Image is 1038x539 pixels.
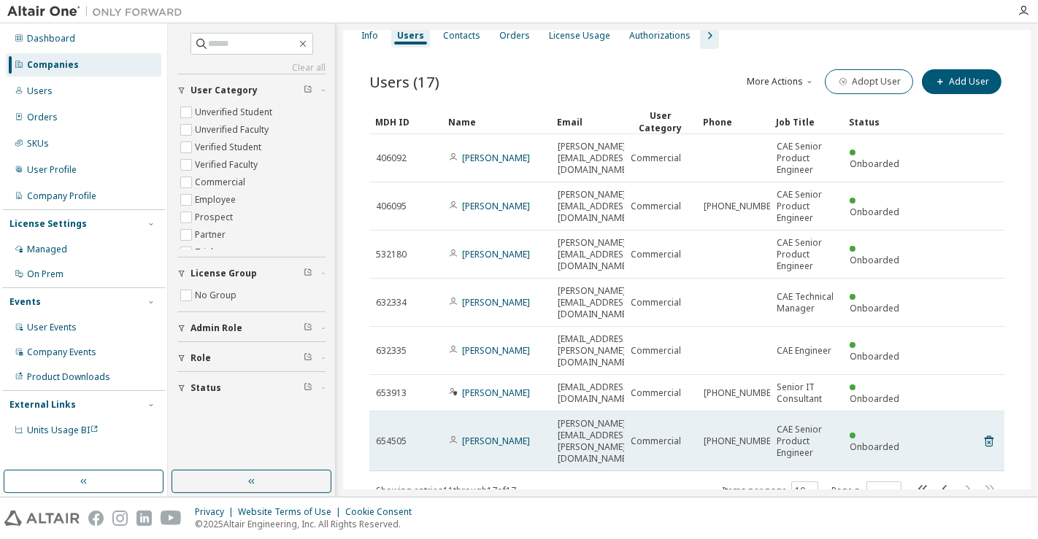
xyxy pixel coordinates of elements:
[850,350,899,362] span: Onboarded
[922,69,1002,94] button: Add User
[631,345,681,357] span: Commercial
[631,201,681,212] span: Commercial
[777,141,837,176] span: CAE Senior Product Engineer
[376,345,407,357] span: 632335
[397,30,424,42] div: Users
[631,387,681,399] span: Commercial
[304,322,312,334] span: Clear filter
[27,190,96,202] div: Company Profile
[448,110,545,133] div: Name
[558,418,631,465] span: [PERSON_NAME][EMAIL_ADDRESS][PERSON_NAME][DOMAIN_NAME]
[376,435,407,447] span: 654505
[4,511,80,526] img: altair_logo.svg
[195,244,216,261] label: Trial
[462,248,530,260] a: [PERSON_NAME]
[27,346,96,358] div: Company Events
[195,156,261,174] label: Verified Faculty
[777,291,837,314] span: CAE Technical Manager
[304,85,312,96] span: Clear filter
[558,237,631,272] span: [PERSON_NAME][EMAIL_ADDRESS][DOMAIN_NAME]
[376,387,407,399] span: 653913
[558,141,631,176] span: [PERSON_NAME][EMAIL_ADDRESS][DOMAIN_NAME]
[703,110,764,133] div: Phone
[9,296,41,308] div: Events
[549,30,610,42] div: License Usage
[27,164,77,176] div: User Profile
[195,226,228,244] label: Partner
[9,399,76,411] div: External Links
[177,74,326,106] button: User Category
[777,237,837,272] span: CAE Senior Product Engineer
[177,342,326,374] button: Role
[376,484,516,497] span: Showing entries 11 through 17 of 17
[161,511,182,526] img: youtube.svg
[369,71,439,92] span: Users (17)
[462,200,530,212] a: [PERSON_NAME]
[777,345,831,357] span: CAE Engineer
[195,506,238,518] div: Privacy
[746,69,816,94] button: More Actions
[191,352,211,364] span: Role
[27,322,77,333] div: User Events
[776,110,837,133] div: Job Title
[376,201,407,212] span: 406095
[631,249,681,260] span: Commercial
[195,139,264,156] label: Verified Student
[849,110,910,133] div: Status
[7,4,190,19] img: Altair One
[850,254,899,266] span: Onboarded
[558,285,631,320] span: [PERSON_NAME][EMAIL_ADDRESS][DOMAIN_NAME]
[27,59,79,71] div: Companies
[376,152,407,164] span: 406092
[777,189,837,224] span: CAE Senior Product Engineer
[722,481,818,500] span: Items per page
[304,268,312,279] span: Clear filter
[191,322,242,334] span: Admin Role
[304,352,312,364] span: Clear filter
[462,296,530,309] a: [PERSON_NAME]
[304,382,312,394] span: Clear filter
[558,333,631,368] span: [EMAIL_ADDRESS][PERSON_NAME][DOMAIN_NAME]
[27,85,53,97] div: Users
[704,435,779,447] span: [PHONE_NUMBER]
[777,424,837,459] span: CAE Senior Product Engineer
[361,30,378,42] div: Info
[704,201,779,212] span: [PHONE_NUMBER]
[375,110,437,133] div: MDH ID
[443,30,480,42] div: Contacts
[558,189,631,224] span: [PERSON_NAME][EMAIL_ADDRESS][DOMAIN_NAME]
[195,287,239,304] label: No Group
[88,511,104,526] img: facebook.svg
[376,297,407,309] span: 632334
[462,387,530,399] a: [PERSON_NAME]
[27,371,110,383] div: Product Downloads
[195,191,239,209] label: Employee
[195,104,275,121] label: Unverified Student
[191,268,257,279] span: License Group
[557,110,618,133] div: Email
[499,30,530,42] div: Orders
[27,424,99,436] span: Units Usage BI
[195,209,236,226] label: Prospect
[27,112,58,123] div: Orders
[631,435,681,447] span: Commercial
[27,138,49,150] div: SKUs
[850,302,899,314] span: Onboarded
[777,381,837,405] span: Senior IT Consultant
[195,121,272,139] label: Unverified Faculty
[629,30,691,42] div: Authorizations
[631,152,681,164] span: Commercial
[195,518,420,530] p: © 2025 Altair Engineering, Inc. All Rights Reserved.
[27,244,67,255] div: Managed
[191,85,258,96] span: User Category
[137,511,152,526] img: linkedin.svg
[631,297,681,309] span: Commercial
[795,485,815,497] button: 10
[177,257,326,290] button: License Group
[558,381,631,405] span: [EMAIL_ADDRESS][DOMAIN_NAME]
[112,511,128,526] img: instagram.svg
[177,312,326,344] button: Admin Role
[630,109,691,134] div: User Category
[850,441,899,453] span: Onboarded
[238,506,345,518] div: Website Terms of Use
